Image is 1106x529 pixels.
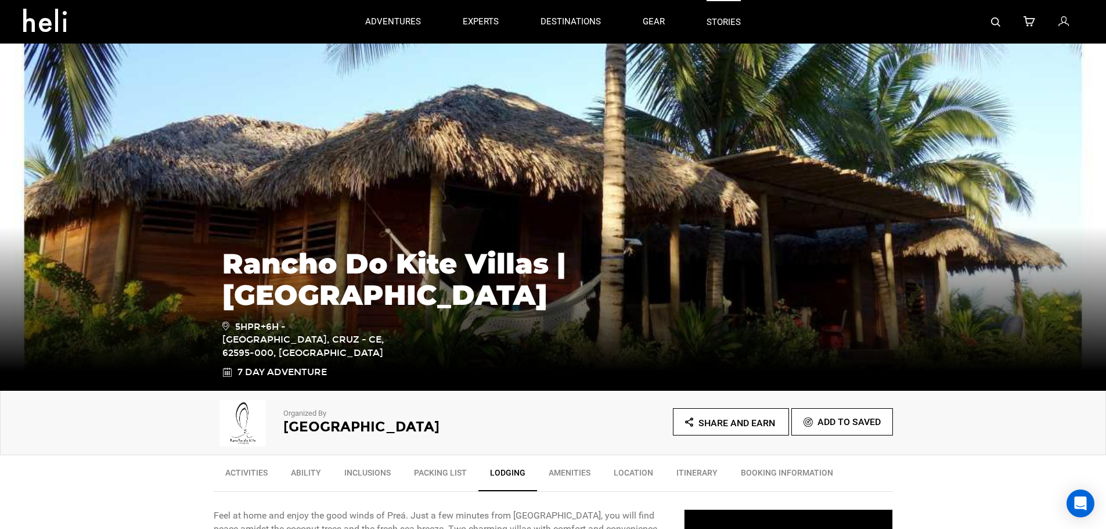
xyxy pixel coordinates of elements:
[541,16,601,28] p: destinations
[602,461,665,490] a: Location
[402,461,478,490] a: Packing List
[237,366,327,379] span: 7 Day Adventure
[283,419,521,434] h2: [GEOGRAPHIC_DATA]
[665,461,729,490] a: Itinerary
[817,416,881,427] span: Add To Saved
[365,16,421,28] p: adventures
[463,16,499,28] p: experts
[222,248,884,311] h1: Rancho Do Kite Villas | [GEOGRAPHIC_DATA]
[283,408,521,419] p: Organized By
[279,461,333,490] a: Ability
[214,461,279,490] a: Activities
[333,461,402,490] a: Inclusions
[214,400,272,447] img: 4a1cf95b16303814a59613cfd341a531.png
[537,461,602,490] a: Amenities
[1067,490,1094,517] div: Open Intercom Messenger
[222,319,388,361] span: 5HPR+6H - [GEOGRAPHIC_DATA], Cruz - CE, 62595-000, [GEOGRAPHIC_DATA]
[729,461,845,490] a: BOOKING INFORMATION
[478,461,537,491] a: Lodging
[698,418,775,429] span: Share and Earn
[991,17,1000,27] img: search-bar-icon.svg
